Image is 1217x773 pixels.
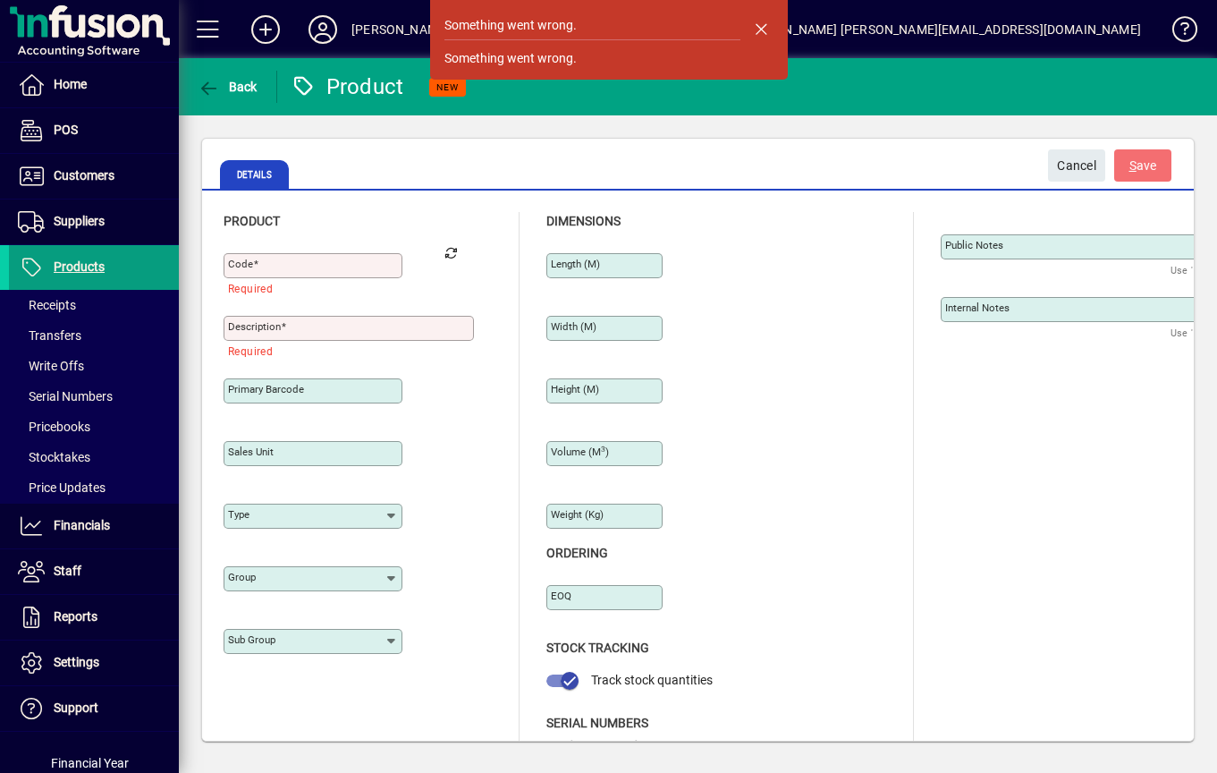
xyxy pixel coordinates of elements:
[18,298,76,312] span: Receipts
[50,29,88,43] div: v 4.0.25
[9,200,179,244] a: Suppliers
[291,72,404,101] div: Product
[237,13,294,46] button: Add
[54,655,99,669] span: Settings
[9,154,179,199] a: Customers
[18,450,90,464] span: Stocktakes
[1048,149,1105,182] button: Cancel
[739,15,1141,44] div: [PERSON_NAME] [PERSON_NAME][EMAIL_ADDRESS][DOMAIN_NAME]
[54,123,78,137] span: POS
[551,590,571,602] mat-label: EOQ
[444,49,577,68] div: Something went wrong.
[179,71,277,103] app-page-header-button: Back
[18,359,84,373] span: Write Offs
[591,673,713,687] span: Track stock quantities
[18,480,106,495] span: Price Updates
[46,47,197,61] div: Domain: [DOMAIN_NAME]
[18,328,81,343] span: Transfers
[551,383,599,395] mat-label: Height (m)
[601,445,605,454] sup: 3
[54,214,105,228] span: Suppliers
[29,47,43,61] img: website_grey.svg
[9,63,179,107] a: Home
[546,641,649,655] span: Stock Tracking
[9,381,179,412] a: Serial Numbers
[546,214,621,228] span: Dimensions
[551,508,604,521] mat-label: Weight (Kg)
[9,472,179,503] a: Price Updates
[51,756,129,770] span: Financial Year
[551,320,596,333] mat-label: Width (m)
[198,106,301,117] div: Keywords by Traffic
[54,609,97,624] span: Reports
[29,29,43,43] img: logo_orange.svg
[228,278,388,297] mat-error: Required
[18,389,113,403] span: Serial Numbers
[54,518,110,532] span: Financials
[228,341,460,360] mat-error: Required
[1114,149,1171,182] button: Save
[9,442,179,472] a: Stocktakes
[18,420,90,434] span: Pricebooks
[228,633,275,646] mat-label: Sub group
[228,446,274,458] mat-label: Sales unit
[9,641,179,685] a: Settings
[54,564,81,578] span: Staff
[351,15,545,44] div: [PERSON_NAME] - EVAL - ENG-AN
[551,446,609,458] mat-label: Volume (m )
[9,504,179,548] a: Financials
[9,320,179,351] a: Transfers
[54,168,114,183] span: Customers
[546,716,648,730] span: Serial Numbers
[193,71,262,103] button: Back
[9,351,179,381] a: Write Offs
[9,595,179,640] a: Reports
[224,214,280,228] span: Product
[546,546,608,560] span: Ordering
[54,259,105,274] span: Products
[9,108,179,153] a: POS
[945,302,1010,314] mat-label: Internal Notes
[198,80,258,94] span: Back
[228,320,281,333] mat-label: Description
[228,508,249,521] mat-label: Type
[228,571,256,583] mat-label: Group
[54,701,98,715] span: Support
[68,106,160,117] div: Domain Overview
[9,549,179,594] a: Staff
[1159,4,1195,62] a: Knowledge Base
[436,81,459,93] span: NEW
[178,104,192,118] img: tab_keywords_by_traffic_grey.svg
[9,686,179,731] a: Support
[945,239,1003,251] mat-label: Public Notes
[54,77,87,91] span: Home
[1129,158,1137,173] span: S
[547,739,654,752] mat-label: Serial Number tracking
[294,13,351,46] button: Profile
[228,383,304,395] mat-label: Primary barcode
[1129,151,1157,181] span: ave
[1057,151,1096,181] span: Cancel
[9,290,179,320] a: Receipts
[9,412,179,442] a: Pricebooks
[228,258,253,270] mat-label: Code
[551,258,600,270] mat-label: Length (m)
[220,160,289,189] span: Details
[48,104,63,118] img: tab_domain_overview_orange.svg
